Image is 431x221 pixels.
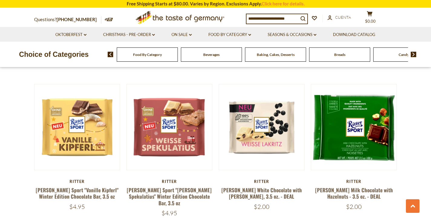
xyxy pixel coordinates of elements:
[411,52,416,57] img: next arrow
[34,16,101,24] p: Questions?
[57,17,97,22] a: [PHONE_NUMBER]
[208,31,251,38] a: Food By Category
[335,15,351,20] span: Cuenta
[103,31,155,38] a: Christmas - PRE-ORDER
[203,52,220,57] a: Beverages
[333,31,375,38] a: Download Catalog
[361,11,379,26] button: $0.00
[268,31,316,38] a: Seasons & Occasions
[399,52,409,57] a: Candy
[365,19,376,24] span: $0.00
[34,179,120,184] div: Ritter
[108,52,113,57] img: previous arrow
[219,84,305,170] img: Ritter
[34,84,120,170] img: Ritter
[334,52,345,57] a: Breads
[262,1,305,6] a: Click here for details.
[36,186,119,200] a: [PERSON_NAME] Sport "Vanille Kipferl" Winter Edition Chocolate Bar, 3.5 oz
[69,203,85,210] span: $4.95
[55,31,87,38] a: Oktoberfest
[311,179,397,184] div: Ritter
[328,14,351,21] a: Cuenta
[257,52,295,57] a: Baking, Cakes, Desserts
[219,179,305,184] div: Ritter
[162,209,177,217] span: $4.95
[127,186,212,207] a: [PERSON_NAME] Sport "[PERSON_NAME] Spekulatius" Winter Edition Chocolate Bar, 3.5 oz
[254,203,269,210] span: $2.00
[127,84,212,170] img: Ritter
[346,203,362,210] span: $2.00
[221,186,302,200] a: [PERSON_NAME] White Chocolate with [PERSON_NAME], 3.5 oz. - DEAL
[126,179,213,184] div: Ritter
[133,52,162,57] a: Food By Category
[171,31,192,38] a: On Sale
[315,186,393,200] a: [PERSON_NAME] Milk Chocolate with Hazelnuts - 3.5 oz. - DEAL
[311,84,397,170] img: Ritter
